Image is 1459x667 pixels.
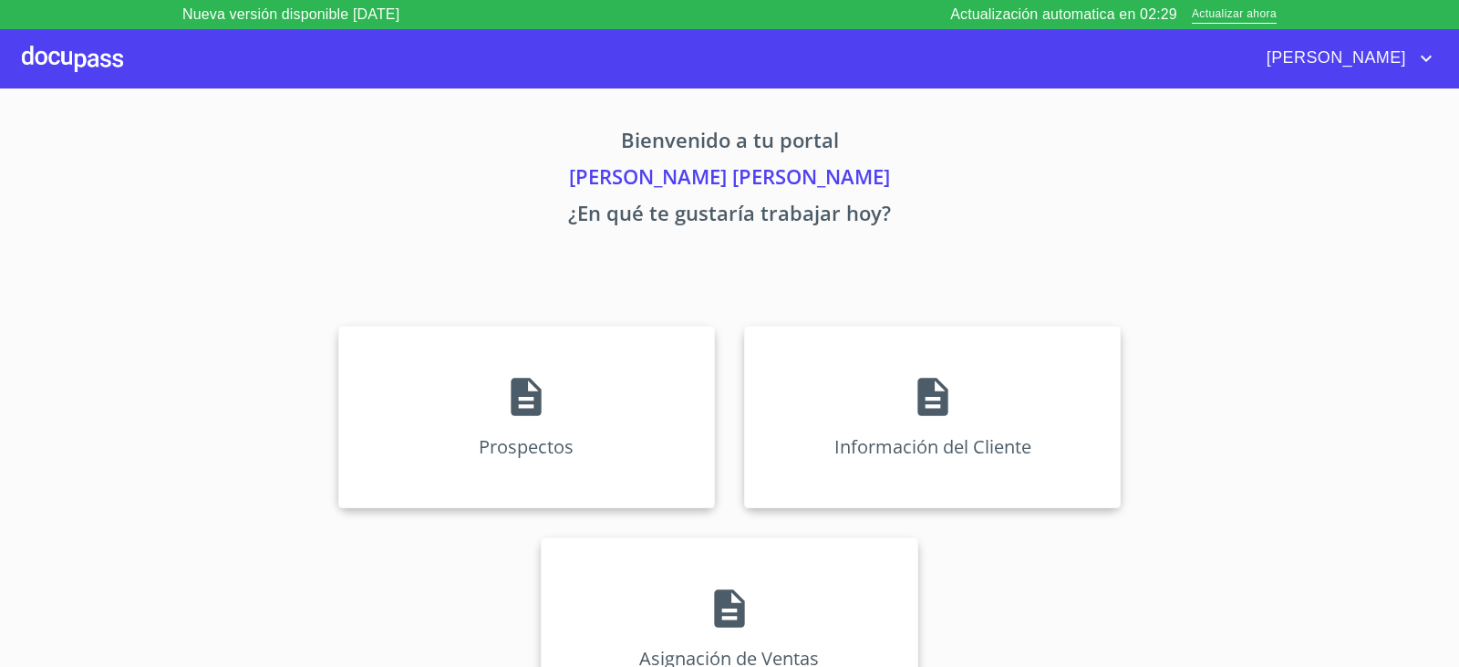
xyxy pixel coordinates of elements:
[1253,44,1415,73] span: [PERSON_NAME]
[1253,44,1437,73] button: account of current user
[950,4,1177,26] p: Actualización automatica en 02:29
[1192,5,1277,25] span: Actualizar ahora
[182,4,399,26] p: Nueva versión disponible [DATE]
[168,125,1291,162] p: Bienvenido a tu portal
[168,162,1291,198] p: [PERSON_NAME] [PERSON_NAME]
[834,434,1031,459] p: Información del Cliente
[168,198,1291,234] p: ¿En qué te gustaría trabajar hoy?
[479,434,574,459] p: Prospectos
